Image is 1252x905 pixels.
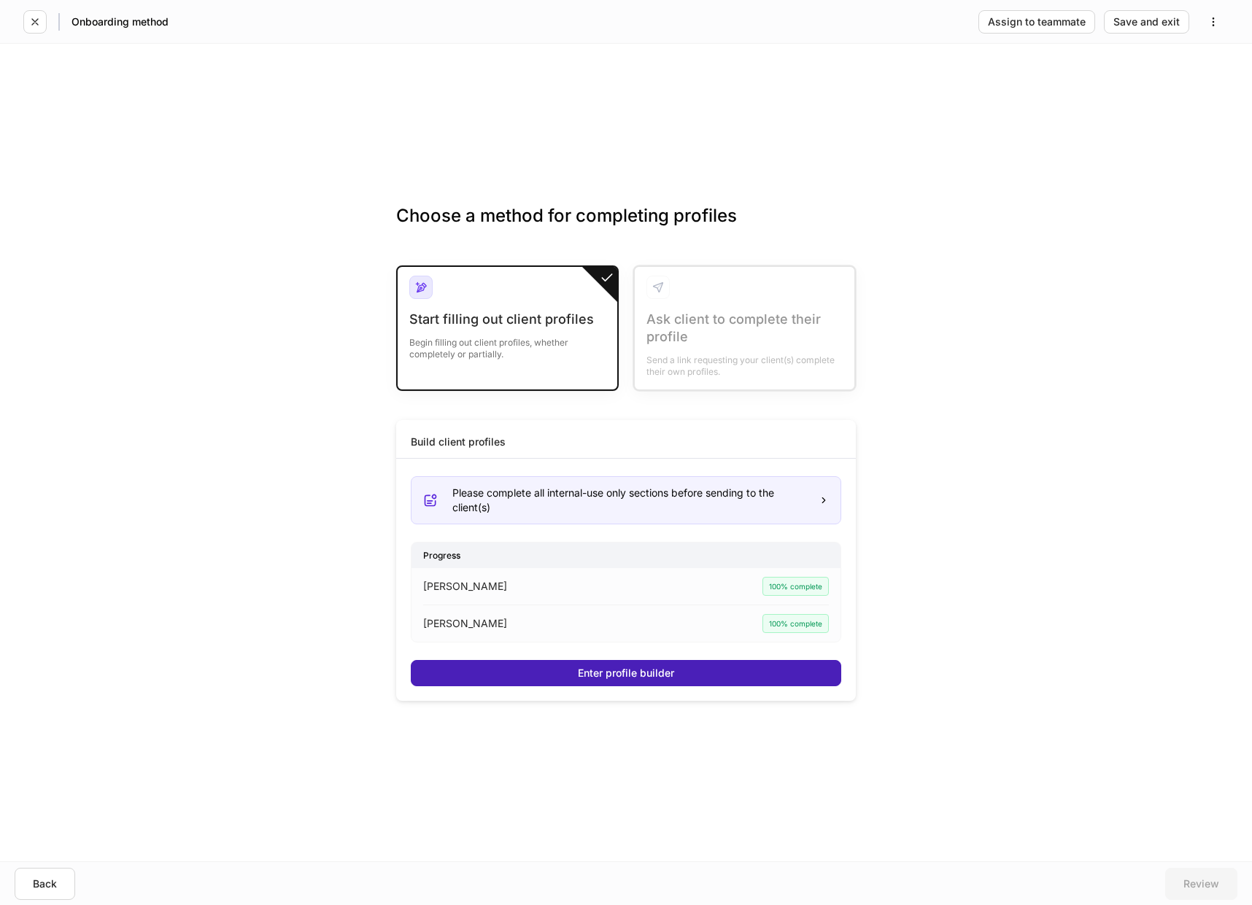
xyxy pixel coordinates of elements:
[578,668,674,678] div: Enter profile builder
[409,328,606,360] div: Begin filling out client profiles, whether completely or partially.
[762,577,829,596] div: 100% complete
[33,879,57,889] div: Back
[15,868,75,900] button: Back
[396,204,856,251] h3: Choose a method for completing profiles
[1104,10,1189,34] button: Save and exit
[409,311,606,328] div: Start filling out client profiles
[978,10,1095,34] button: Assign to teammate
[411,543,841,568] div: Progress
[423,579,507,594] p: [PERSON_NAME]
[411,660,841,686] button: Enter profile builder
[988,17,1086,27] div: Assign to teammate
[72,15,169,29] h5: Onboarding method
[1113,17,1180,27] div: Save and exit
[411,435,506,449] div: Build client profiles
[423,616,507,631] p: [PERSON_NAME]
[452,486,807,515] div: Please complete all internal-use only sections before sending to the client(s)
[762,614,829,633] div: 100% complete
